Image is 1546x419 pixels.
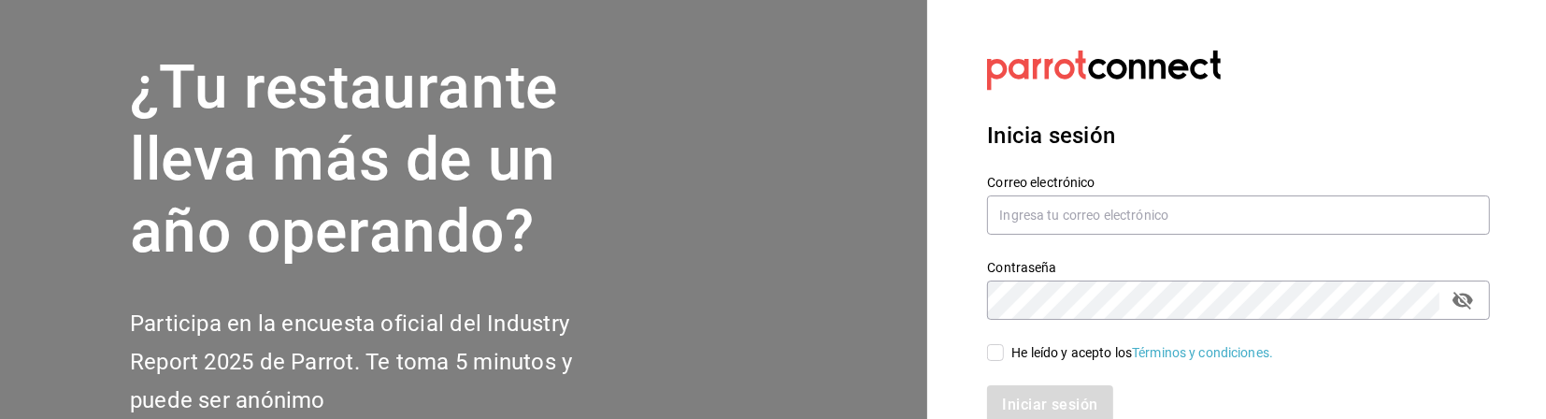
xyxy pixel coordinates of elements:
div: He leído y acepto los [1011,343,1273,363]
label: Correo electrónico [987,177,1490,190]
h1: ¿Tu restaurante lleva más de un año operando? [130,52,635,267]
input: Ingresa tu correo electrónico [987,195,1490,235]
label: Contraseña [987,262,1490,275]
a: Términos y condiciones. [1132,345,1273,360]
button: passwordField [1447,284,1479,316]
h2: Participa en la encuesta oficial del Industry Report 2025 de Parrot. Te toma 5 minutos y puede se... [130,305,635,419]
h3: Inicia sesión [987,119,1490,152]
